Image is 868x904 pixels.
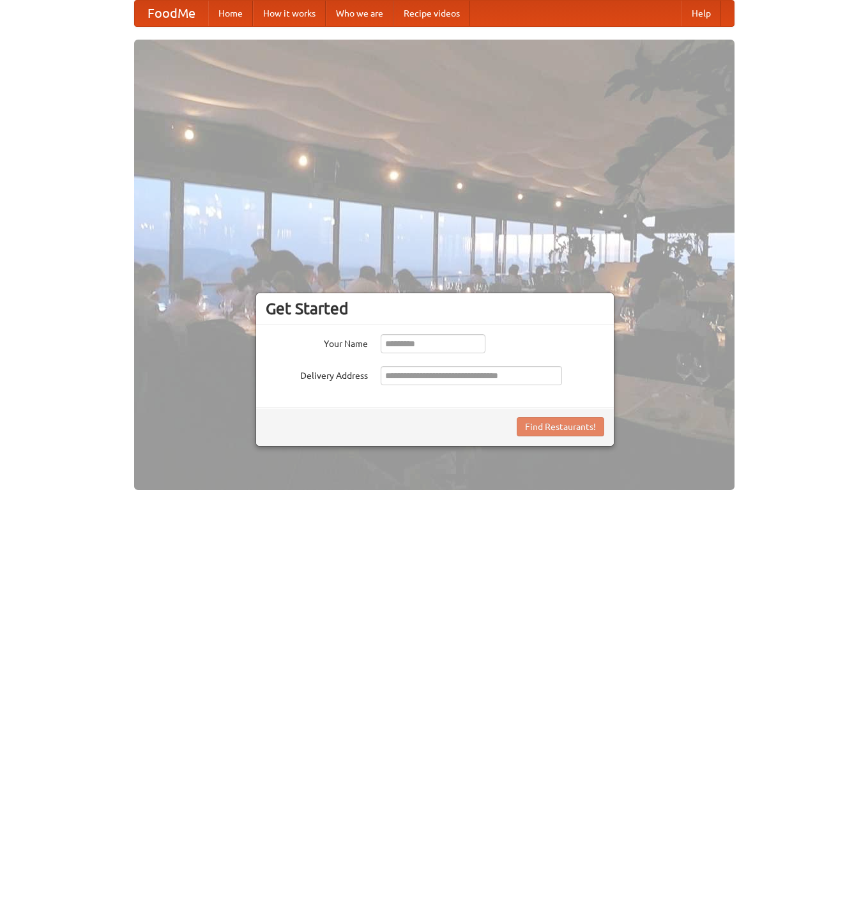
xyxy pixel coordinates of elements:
[266,334,368,350] label: Your Name
[517,417,604,436] button: Find Restaurants!
[326,1,393,26] a: Who we are
[253,1,326,26] a: How it works
[681,1,721,26] a: Help
[135,1,208,26] a: FoodMe
[266,366,368,382] label: Delivery Address
[393,1,470,26] a: Recipe videos
[266,299,604,318] h3: Get Started
[208,1,253,26] a: Home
